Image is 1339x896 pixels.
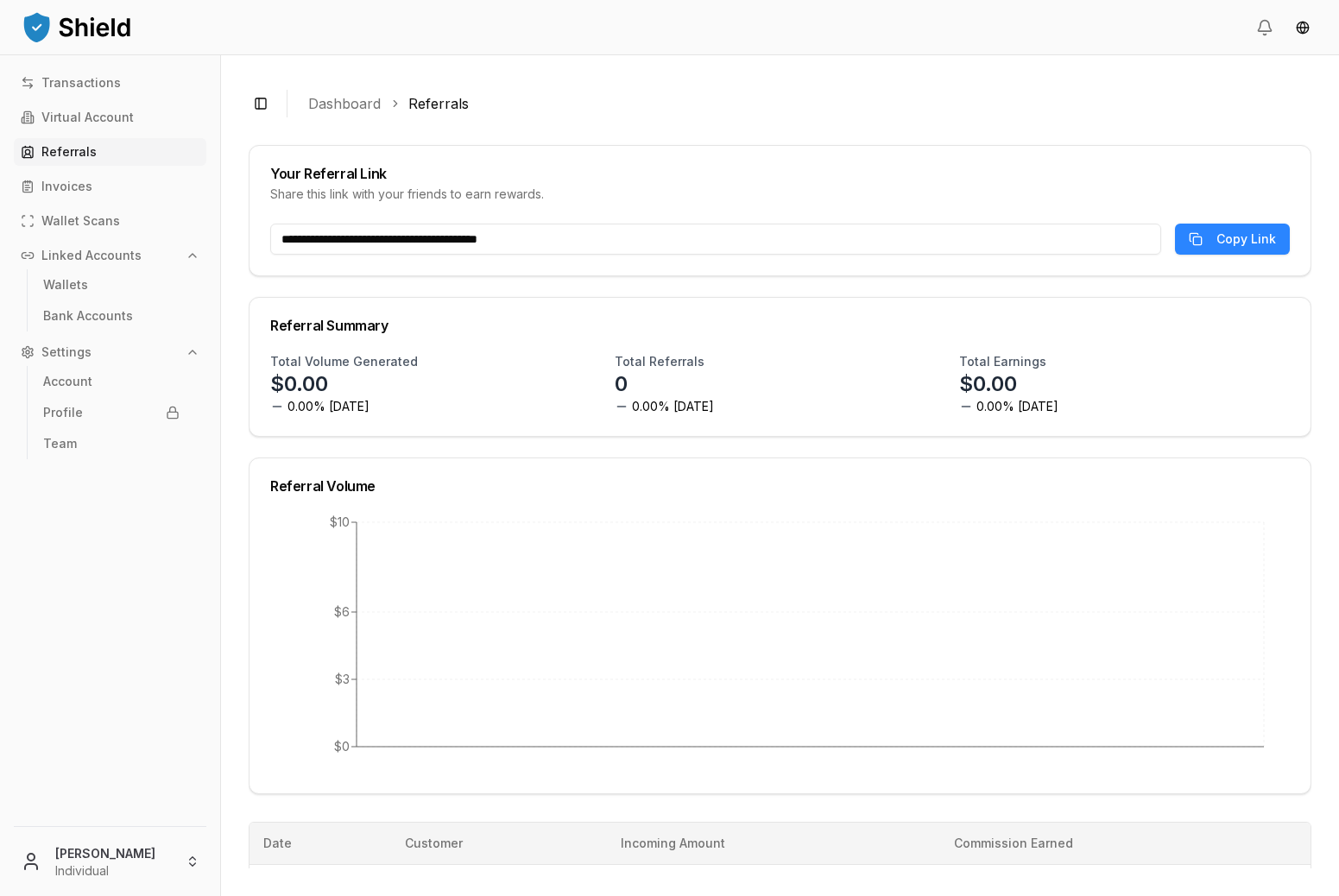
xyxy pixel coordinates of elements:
div: Referral Summary [270,319,1290,332]
button: [PERSON_NAME]Individual [7,834,213,889]
a: Referrals [14,138,206,166]
a: Virtual Account [14,104,206,131]
th: Customer [391,823,607,864]
p: $0.00 [959,370,1017,398]
a: Account [36,368,186,395]
p: Profile [43,407,83,419]
tspan: $10 [330,514,350,529]
div: Your Referral Link [270,167,1290,180]
p: Wallets [43,279,88,291]
a: Wallets [36,271,186,299]
a: Referrals [408,93,469,114]
p: Virtual Account [41,111,134,123]
h3: Total Earnings [959,353,1046,370]
tspan: $0 [334,739,350,754]
img: ShieldPay Logo [21,9,133,44]
span: Copy Link [1216,230,1276,248]
p: Settings [41,346,92,358]
button: Settings [14,338,206,366]
th: Incoming Amount [607,823,940,864]
p: Transactions [41,77,121,89]
p: 0 [615,370,628,398]
tspan: $3 [335,672,350,686]
p: Linked Accounts [41,249,142,262]
button: Linked Accounts [14,242,206,269]
h3: Total Referrals [615,353,704,370]
p: Account [43,375,92,388]
p: Invoices [41,180,92,192]
p: Team [43,438,77,450]
a: Bank Accounts [36,302,186,330]
div: Referral Volume [270,479,1290,493]
a: Dashboard [308,93,381,114]
a: Team [36,430,186,457]
div: Share this link with your friends to earn rewards. [270,186,1290,203]
h3: Total Volume Generated [270,353,418,370]
th: Commission Earned [940,823,1311,864]
a: Transactions [14,69,206,97]
a: Wallet Scans [14,207,206,235]
a: Invoices [14,173,206,200]
span: 0.00% [DATE] [632,398,714,415]
nav: breadcrumb [308,93,1298,114]
p: [PERSON_NAME] [55,844,172,862]
span: 0.00% [DATE] [287,398,369,415]
p: Bank Accounts [43,310,133,322]
span: 0.00% [DATE] [976,398,1058,415]
button: Copy Link [1175,224,1290,255]
p: Referrals [41,146,97,158]
p: $0.00 [270,370,328,398]
th: Date [249,823,391,864]
p: Wallet Scans [41,215,120,227]
tspan: $6 [334,604,350,619]
a: Profile [36,399,186,426]
p: Individual [55,862,172,880]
